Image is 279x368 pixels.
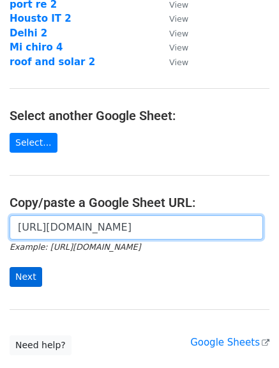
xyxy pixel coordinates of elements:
a: Google Sheets [190,337,269,348]
small: View [169,29,188,38]
a: View [156,13,188,24]
h4: Copy/paste a Google Sheet URL: [10,195,269,210]
a: Housto IT 2 [10,13,72,24]
a: View [156,27,188,39]
a: Need help? [10,335,72,355]
a: Mi chiro 4 [10,42,63,53]
small: View [169,43,188,52]
a: Select... [10,133,57,153]
input: Paste your Google Sheet URL here [10,215,263,240]
input: Next [10,267,42,287]
a: Delhi 2 [10,27,47,39]
iframe: Chat Widget [215,307,279,368]
a: View [156,56,188,68]
small: Example: [URL][DOMAIN_NAME] [10,242,140,252]
a: roof and solar 2 [10,56,95,68]
small: View [169,57,188,67]
h4: Select another Google Sheet: [10,108,269,123]
small: View [169,14,188,24]
a: View [156,42,188,53]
